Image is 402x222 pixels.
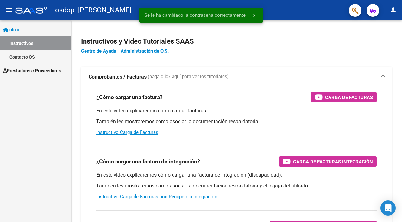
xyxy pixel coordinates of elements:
[5,6,13,14] mat-icon: menu
[96,172,377,179] p: En este video explicaremos cómo cargar una factura de integración (discapacidad).
[248,10,261,21] button: x
[253,12,255,18] span: x
[148,73,229,80] span: (haga click aquí para ver los tutoriales)
[144,12,246,18] span: Se le ha cambiado la contraseña correctamente
[96,182,377,189] p: También les mostraremos cómo asociar la documentación respaldatoria y el legajo del afiliado.
[279,156,377,167] button: Carga de Facturas Integración
[311,92,377,102] button: Carga de Facturas
[96,194,217,200] a: Instructivo Carga de Facturas con Recupero x Integración
[96,157,200,166] h3: ¿Cómo cargar una factura de integración?
[380,200,396,216] div: Open Intercom Messenger
[96,107,377,114] p: En este video explicaremos cómo cargar facturas.
[293,158,373,166] span: Carga de Facturas Integración
[50,3,74,17] span: - osdop
[3,67,61,74] span: Prestadores / Proveedores
[96,118,377,125] p: También les mostraremos cómo asociar la documentación respaldatoria.
[81,48,169,54] a: Centro de Ayuda - Administración de O.S.
[89,73,147,80] strong: Comprobantes / Facturas
[81,35,392,48] h2: Instructivos y Video Tutoriales SAAS
[3,26,19,33] span: Inicio
[96,93,163,102] h3: ¿Cómo cargar una factura?
[74,3,131,17] span: - [PERSON_NAME]
[325,93,373,101] span: Carga de Facturas
[96,130,158,135] a: Instructivo Carga de Facturas
[389,6,397,14] mat-icon: person
[81,67,392,87] mat-expansion-panel-header: Comprobantes / Facturas (haga click aquí para ver los tutoriales)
